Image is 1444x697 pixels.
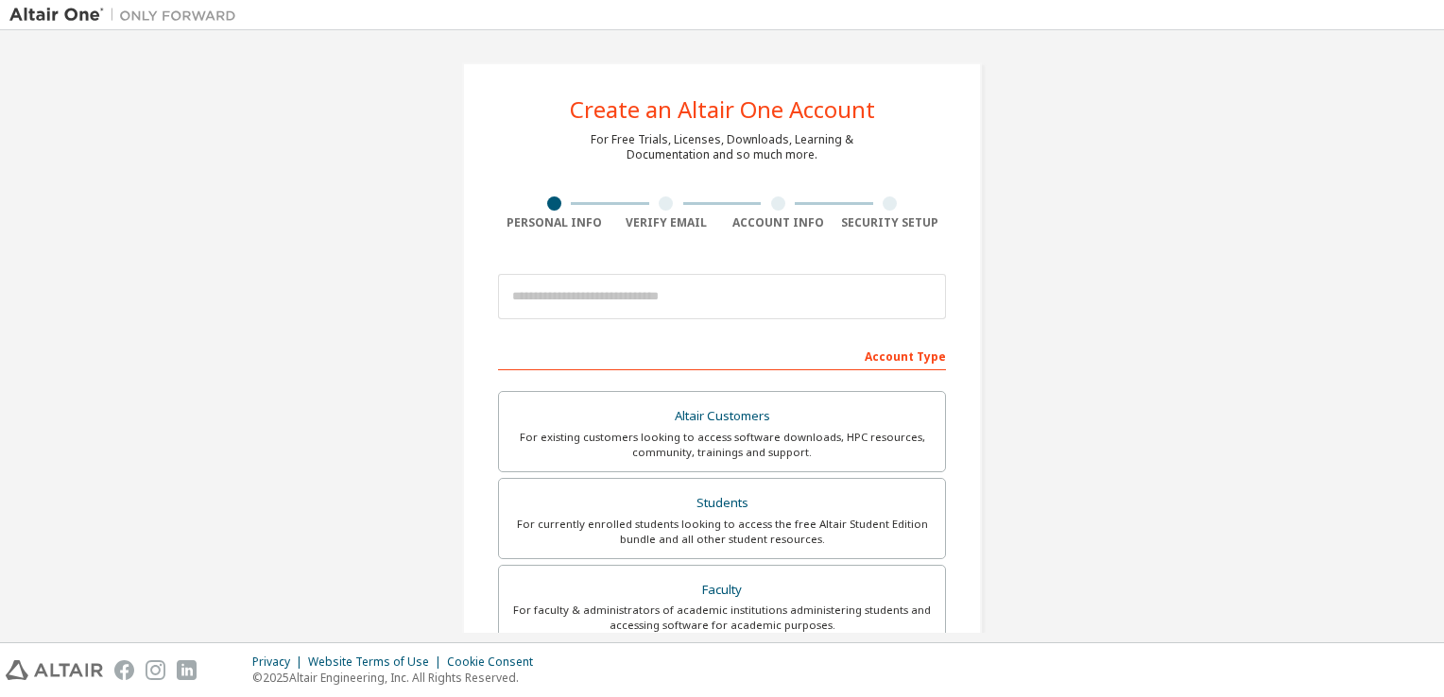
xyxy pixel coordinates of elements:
div: Account Type [498,340,946,370]
img: instagram.svg [146,660,165,680]
div: Personal Info [498,215,610,230]
div: For Free Trials, Licenses, Downloads, Learning & Documentation and so much more. [591,132,853,162]
div: Cookie Consent [447,654,544,670]
div: Security Setup [834,215,947,230]
img: altair_logo.svg [6,660,103,680]
div: Create an Altair One Account [570,98,875,121]
div: Verify Email [610,215,723,230]
div: Students [510,490,934,517]
div: Account Info [722,215,834,230]
img: facebook.svg [114,660,134,680]
div: Faculty [510,577,934,603]
div: Altair Customers [510,403,934,430]
img: Altair One [9,6,246,25]
div: For currently enrolled students looking to access the free Altair Student Edition bundle and all ... [510,517,934,547]
div: For existing customers looking to access software downloads, HPC resources, community, trainings ... [510,430,934,460]
p: © 2025 Altair Engineering, Inc. All Rights Reserved. [252,670,544,686]
div: Privacy [252,654,308,670]
div: For faculty & administrators of academic institutions administering students and accessing softwa... [510,603,934,633]
img: linkedin.svg [177,660,197,680]
div: Website Terms of Use [308,654,447,670]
